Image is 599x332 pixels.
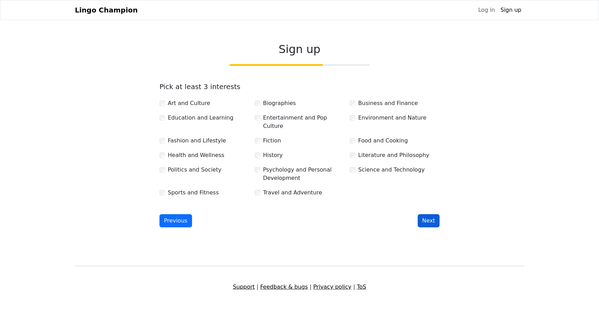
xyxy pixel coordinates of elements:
[358,166,425,174] label: Science and Technology
[159,43,440,56] h2: Sign up
[263,189,322,197] label: Travel and Adventure
[313,283,351,290] a: Privacy policy
[168,151,224,159] label: Health and Wellness
[263,137,281,145] label: Fiction
[263,114,345,130] label: Entertainment and Pop Culture
[71,283,528,291] div: | | |
[263,151,283,159] label: History
[358,114,426,122] label: Environment and Nature
[358,99,418,107] label: Business and Finance
[263,99,296,107] label: Biographies
[357,283,366,290] a: ToS
[168,189,219,197] label: Sports and Fitness
[358,137,408,145] label: Food and Cooking
[159,82,241,91] label: Pick at least 3 interests
[168,137,226,145] label: Fashion and Lifestyle
[159,214,192,227] button: Previous
[263,166,345,182] label: Psychology and Personal Development
[358,151,429,159] label: Literature and Philosophy
[168,166,222,174] label: Politics and Society
[498,3,524,17] a: Sign up
[233,283,255,290] a: Support
[475,3,497,17] a: Log in
[75,3,138,17] a: Lingo Champion
[418,214,440,227] button: Next
[260,283,308,290] a: Feedback & bugs
[168,114,233,122] label: Education and Learning
[168,99,210,107] label: Art and Culture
